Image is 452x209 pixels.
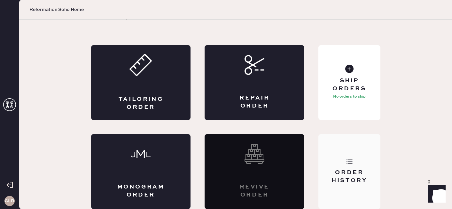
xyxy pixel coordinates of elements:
div: Interested? Contact us at care@hemster.co [205,134,304,209]
h3: CLR [4,199,14,203]
div: Tailoring Order [117,95,165,111]
div: Monogram Order [117,183,165,199]
p: No orders to ship [333,93,366,100]
div: Revive order [230,183,279,199]
div: Repair Order [230,94,279,110]
div: Ship Orders [323,77,375,93]
span: Reformation Soho Home [29,6,84,13]
iframe: Front Chat [422,180,449,208]
div: Order History [323,169,375,185]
